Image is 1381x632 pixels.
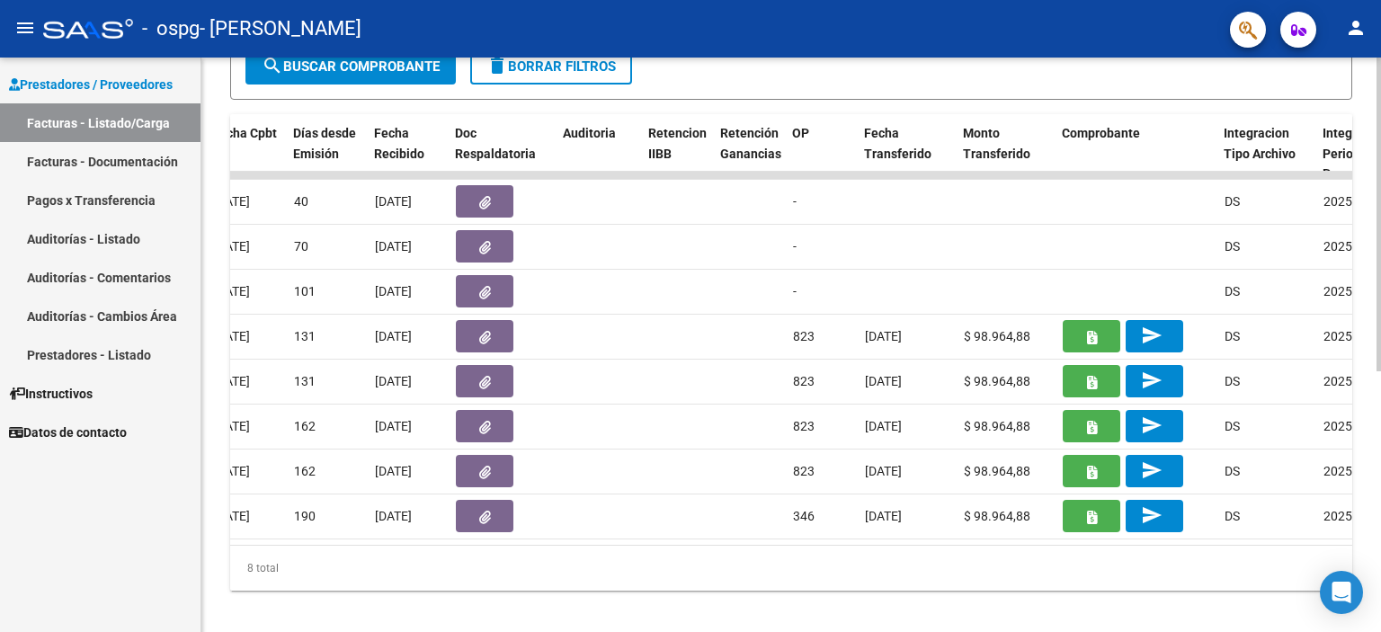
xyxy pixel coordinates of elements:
datatable-header-cell: OP [785,114,857,193]
span: [DATE] [865,419,902,433]
span: [DATE] [865,509,902,523]
span: - ospg [142,9,200,49]
span: [DATE] [213,509,250,523]
div: 8 total [230,546,1352,591]
span: Doc Respaldatoria [455,126,536,161]
span: 190 [294,509,316,523]
span: 823 [793,374,815,388]
span: $ 98.964,88 [964,464,1030,478]
button: Borrar Filtros [470,49,632,85]
datatable-header-cell: Fecha Transferido [857,114,956,193]
span: Comprobante [1062,126,1140,140]
span: 202503 [1323,329,1367,343]
span: $ 98.964,88 [964,374,1030,388]
datatable-header-cell: Integracion Tipo Archivo [1216,114,1315,193]
mat-icon: send [1141,414,1163,436]
datatable-header-cell: Fecha Cpbt [205,114,286,193]
span: $ 98.964,88 [964,419,1030,433]
mat-icon: send [1141,459,1163,481]
span: $ 98.964,88 [964,329,1030,343]
mat-icon: delete [486,55,508,76]
button: Buscar Comprobante [245,49,456,85]
span: 823 [793,329,815,343]
span: [DATE] [213,464,250,478]
span: DS [1225,194,1240,209]
span: Días desde Emisión [293,126,356,161]
span: OP [792,126,809,140]
span: Instructivos [9,384,93,404]
span: $ 98.964,88 [964,509,1030,523]
span: DS [1225,509,1240,523]
mat-icon: send [1141,504,1163,526]
span: [DATE] [213,239,250,254]
span: [DATE] [375,374,412,388]
span: 823 [793,419,815,433]
span: 202504 [1323,284,1367,298]
span: Buscar Comprobante [262,58,440,75]
span: [DATE] [865,374,902,388]
span: [DATE] [213,419,250,433]
span: [DATE] [375,329,412,343]
span: 70 [294,239,308,254]
span: [DATE] [213,329,250,343]
span: [DATE] [375,509,412,523]
span: - [793,194,797,209]
datatable-header-cell: Días desde Emisión [286,114,367,193]
span: Monto Transferido [963,126,1030,161]
span: 202505 [1323,239,1367,254]
span: 101 [294,284,316,298]
span: DS [1225,374,1240,388]
span: - [793,239,797,254]
span: DS [1225,464,1240,478]
span: Borrar Filtros [486,58,616,75]
span: 202501 [1323,509,1367,523]
datatable-header-cell: Monto Transferido [956,114,1055,193]
mat-icon: search [262,55,283,76]
span: 202503 [1323,419,1367,433]
span: 131 [294,374,316,388]
mat-icon: person [1345,17,1367,39]
span: Prestadores / Proveedores [9,75,173,94]
datatable-header-cell: Comprobante [1055,114,1216,193]
datatable-header-cell: Fecha Recibido [367,114,448,193]
span: DS [1225,239,1240,254]
span: [DATE] [375,419,412,433]
span: - [PERSON_NAME] [200,9,361,49]
span: [DATE] [213,374,250,388]
span: [DATE] [865,329,902,343]
span: [DATE] [375,284,412,298]
span: [DATE] [375,194,412,209]
span: Integracion Tipo Archivo [1224,126,1296,161]
span: [DATE] [865,464,902,478]
span: Fecha Recibido [374,126,424,161]
span: - [793,284,797,298]
span: DS [1225,329,1240,343]
datatable-header-cell: Auditoria [556,114,641,193]
span: [DATE] [213,194,250,209]
datatable-header-cell: Doc Respaldatoria [448,114,556,193]
span: DS [1225,419,1240,433]
span: 202506 [1323,194,1367,209]
span: Auditoria [563,126,616,140]
span: Datos de contacto [9,423,127,442]
mat-icon: send [1141,369,1163,391]
span: 131 [294,329,316,343]
span: 346 [793,509,815,523]
mat-icon: send [1141,325,1163,346]
span: [DATE] [375,239,412,254]
span: Retencion IIBB [648,126,707,161]
span: 202503 [1323,464,1367,478]
span: DS [1225,284,1240,298]
span: Fecha Transferido [864,126,931,161]
span: 162 [294,464,316,478]
span: 823 [793,464,815,478]
datatable-header-cell: Retencion IIBB [641,114,713,193]
span: [DATE] [213,284,250,298]
div: Open Intercom Messenger [1320,571,1363,614]
datatable-header-cell: Retención Ganancias [713,114,785,193]
span: [DATE] [375,464,412,478]
span: 40 [294,194,308,209]
span: Retención Ganancias [720,126,781,161]
span: Fecha Cpbt [212,126,277,140]
span: 202503 [1323,374,1367,388]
